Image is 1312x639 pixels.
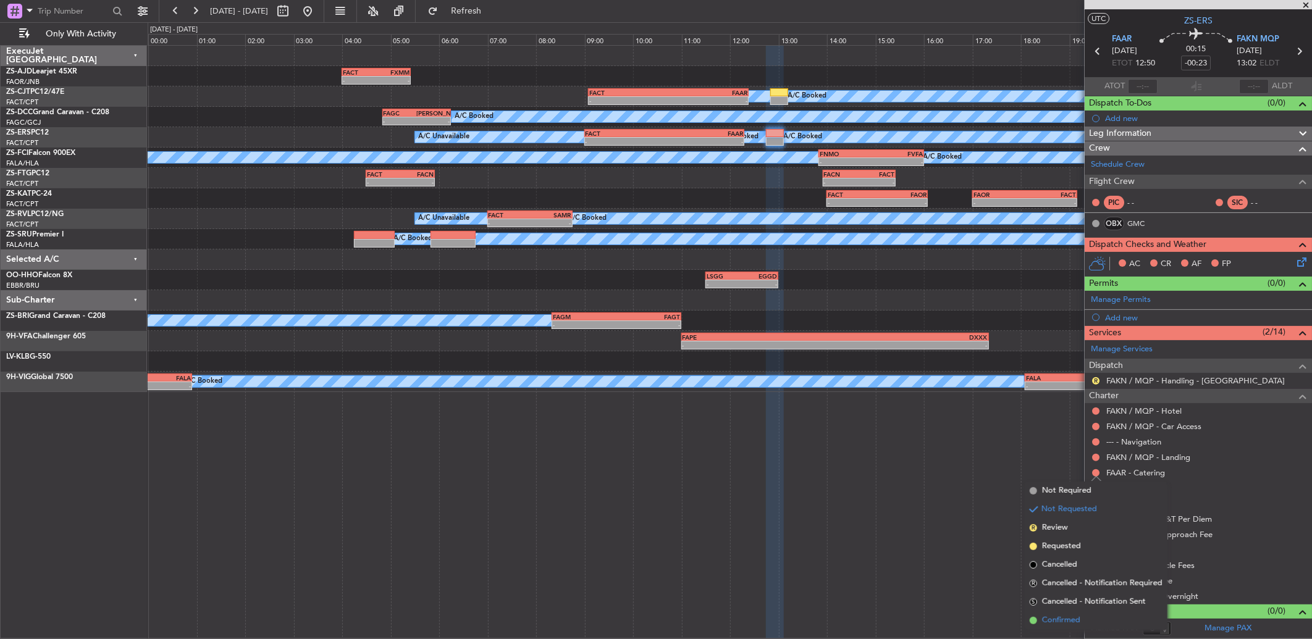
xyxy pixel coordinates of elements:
div: FAGM [553,313,616,320]
div: 16:00 [924,34,973,45]
span: ZS-RVL [6,211,31,218]
div: - - [1127,197,1155,208]
span: Requested [1042,540,1081,553]
span: Services [1089,326,1121,340]
div: FAGC [384,109,417,117]
div: 14:00 [827,34,876,45]
span: ZS-BRI [6,312,29,320]
span: ZS-FCI [6,149,28,157]
span: Crew [1089,141,1110,156]
a: ZS-RVLPC12/NG [6,211,64,218]
a: Schedule Crew [1091,159,1145,171]
input: --:-- [1128,79,1158,94]
div: FACT [859,170,894,178]
a: FACT/CPT [6,179,38,188]
a: Manage Services [1091,343,1153,356]
div: - [859,178,894,186]
div: 19:00 [1070,34,1119,45]
span: (0/0) [1268,277,1285,290]
a: FAGC/GCJ [6,118,41,127]
div: FACT [589,89,668,96]
button: Only With Activity [14,24,134,44]
a: ZS-FCIFalcon 900EX [6,149,75,157]
span: ELDT [1259,57,1279,70]
div: - [664,138,743,145]
a: FALA/HLA [6,159,39,168]
a: ZS-SRUPremier I [6,231,64,238]
div: FALA [1026,374,1251,382]
span: 12:50 [1135,57,1155,70]
span: CR [1161,258,1171,270]
span: Permits [1089,277,1118,291]
a: FACT/CPT [6,220,38,229]
div: A/C Unavailable [418,209,469,228]
span: ZS-SRU [6,231,32,238]
span: Refresh [440,7,492,15]
span: Cancelled - Notification Sent [1042,596,1146,608]
a: ZS-FTGPC12 [6,170,49,177]
div: - [1025,199,1076,206]
div: 10:00 [633,34,682,45]
button: UTC [1088,13,1109,24]
div: - [343,77,376,84]
div: 15:00 [876,34,925,45]
div: - [616,321,680,328]
a: Manage PAX [1205,622,1251,635]
div: FVFA [872,150,923,157]
a: --- - Navigation [1106,436,1161,447]
a: ZS-AJDLearjet 45XR [6,68,77,75]
div: - [530,219,571,227]
div: - [589,97,668,104]
a: FAAR - Catering [1106,467,1165,478]
span: Only With Activity [32,30,130,38]
div: A/C Booked [183,372,222,391]
span: [DATE] [1237,45,1262,57]
div: - [553,321,616,328]
div: FAOR [973,191,1025,198]
a: LV-KLBG-550 [6,353,51,361]
span: ZS-AJD [6,68,32,75]
a: ZS-ERSPC12 [6,129,49,136]
div: FACT [586,130,665,137]
a: 9H-VFAChallenger 605 [6,333,86,340]
div: - [400,178,434,186]
span: ZS-KAT [6,190,32,198]
div: - [828,199,877,206]
span: FAAR [1112,33,1132,46]
div: - [367,178,400,186]
span: Leg Information [1089,127,1151,141]
a: FACT/CPT [6,199,38,209]
span: [DATE] [1112,45,1137,57]
div: FACN [400,170,434,178]
span: (0/0) [1268,96,1285,109]
span: 13:02 [1237,57,1256,70]
a: Manage Permits [1091,294,1151,306]
div: DXXX [835,333,988,341]
div: A/C Booked [783,128,822,146]
span: Cancelled - Notification Required [1042,577,1163,590]
div: Add new [1105,312,1306,323]
a: FAOR/JNB [6,77,40,86]
div: - [824,178,859,186]
div: - [668,97,747,104]
div: A/C Booked [568,209,607,228]
div: 02:00 [245,34,294,45]
span: LV-KLB [6,353,30,361]
a: EBBR/BRU [6,281,40,290]
div: Add new [1105,113,1306,123]
div: FACT [1025,191,1076,198]
div: LSGG [707,272,742,280]
span: 00:15 [1186,43,1206,56]
span: R [1030,580,1037,587]
div: 06:00 [439,34,488,45]
div: A/C Booked [923,148,962,167]
div: 01:00 [197,34,246,45]
span: S [1030,598,1037,606]
div: - [376,77,410,84]
div: - [877,199,927,206]
span: FAKN MQP [1237,33,1279,46]
div: A/C Booked [455,107,494,126]
div: 11:00 [682,34,731,45]
span: AF [1192,258,1201,270]
span: Dispatch To-Dos [1089,96,1151,111]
